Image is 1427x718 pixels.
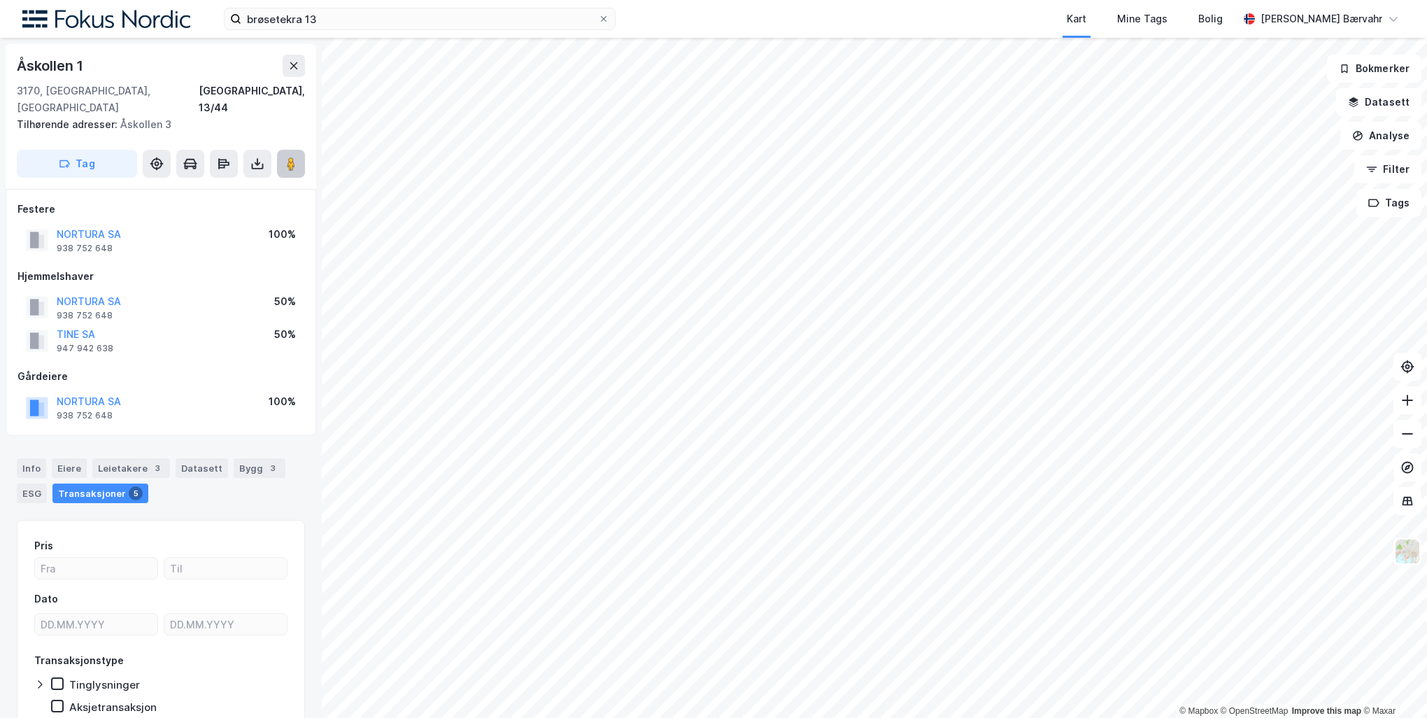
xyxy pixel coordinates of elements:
button: Datasett [1336,88,1421,116]
div: Pris [34,537,53,554]
div: Transaksjonstype [34,652,124,669]
button: Tag [17,150,137,178]
div: 100% [269,226,296,243]
div: 5 [129,486,143,500]
div: Kontrollprogram for chat [1357,651,1427,718]
button: Filter [1354,155,1421,183]
div: 3 [266,461,280,475]
button: Tags [1356,189,1421,217]
div: Leietakere [92,458,170,478]
div: 938 752 648 [57,243,113,254]
div: ESG [17,484,47,503]
input: DD.MM.YYYY [35,614,157,635]
a: Improve this map [1292,706,1361,716]
div: Gårdeiere [17,368,304,385]
input: Søk på adresse, matrikkel, gårdeiere, leietakere eller personer [241,8,598,29]
a: OpenStreetMap [1221,706,1288,716]
div: Tinglysninger [69,678,140,691]
div: 3170, [GEOGRAPHIC_DATA], [GEOGRAPHIC_DATA] [17,83,199,116]
span: Tilhørende adresser: [17,118,120,130]
div: Kart [1067,10,1086,27]
div: Dato [34,591,58,607]
div: Info [17,458,46,478]
input: Til [164,558,287,579]
div: Aksjetransaksjon [69,701,157,714]
input: DD.MM.YYYY [164,614,287,635]
div: [PERSON_NAME] Bærvahr [1261,10,1382,27]
a: Mapbox [1179,706,1218,716]
button: Analyse [1340,122,1421,150]
div: 947 942 638 [57,343,113,354]
div: 100% [269,393,296,410]
iframe: Chat Widget [1357,651,1427,718]
div: Bygg [234,458,285,478]
div: Festere [17,201,304,218]
div: 938 752 648 [57,310,113,321]
div: Transaksjoner [52,484,148,503]
div: Åskollen 1 [17,55,86,77]
div: Åskollen 3 [17,116,294,133]
div: Hjemmelshaver [17,268,304,285]
div: 50% [274,293,296,310]
div: [GEOGRAPHIC_DATA], 13/44 [199,83,305,116]
img: Z [1394,538,1421,565]
div: Datasett [176,458,228,478]
div: 50% [274,326,296,343]
div: Bolig [1198,10,1223,27]
div: 938 752 648 [57,410,113,421]
img: fokus-nordic-logo.8a93422641609758e4ac.png [22,10,190,29]
button: Bokmerker [1327,55,1421,83]
input: Fra [35,558,157,579]
div: 3 [150,461,164,475]
div: Mine Tags [1117,10,1167,27]
div: Eiere [52,458,87,478]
